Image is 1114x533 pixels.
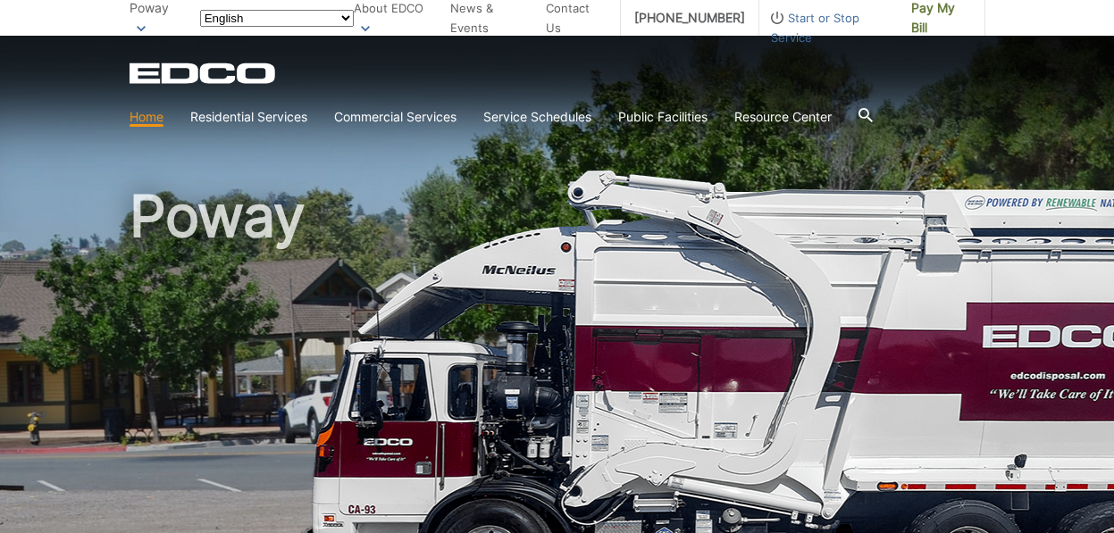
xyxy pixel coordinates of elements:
[200,10,354,27] select: Select a language
[618,107,708,127] a: Public Facilities
[483,107,591,127] a: Service Schedules
[334,107,456,127] a: Commercial Services
[190,107,307,127] a: Residential Services
[130,62,278,84] a: EDCD logo. Return to the homepage.
[130,107,163,127] a: Home
[734,107,832,127] a: Resource Center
